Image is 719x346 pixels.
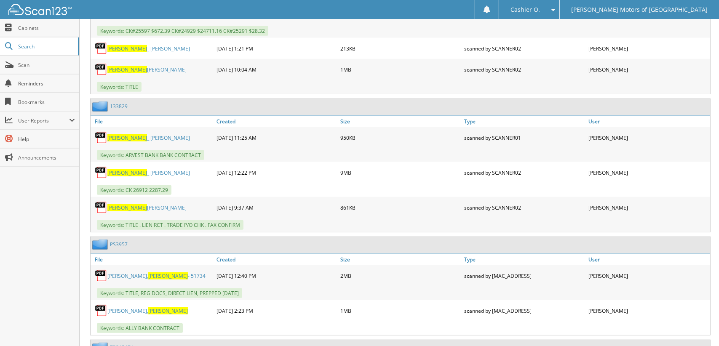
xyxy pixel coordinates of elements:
[214,61,338,78] div: [DATE] 10:04 AM
[586,302,710,319] div: [PERSON_NAME]
[214,129,338,146] div: [DATE] 11:25 AM
[586,267,710,284] div: [PERSON_NAME]
[511,7,540,12] span: Cashier O.
[107,169,190,176] a: [PERSON_NAME]_ [PERSON_NAME]
[214,116,338,127] a: Created
[462,40,586,57] div: scanned by SCANNER02
[97,185,171,195] span: Keywords: CK 26912 2287.29
[214,267,338,284] div: [DATE] 12:40 PM
[338,129,462,146] div: 950KB
[95,63,107,76] img: PDF.png
[97,26,268,36] span: Keywords: CK#25597 $672.39 CK#24929 $24711.16 CK#25291 $28.32
[18,136,75,143] span: Help
[92,101,110,112] img: folder2.png
[95,304,107,317] img: PDF.png
[107,134,147,141] span: [PERSON_NAME]
[110,103,128,110] a: 133829
[148,307,188,314] span: [PERSON_NAME]
[95,269,107,282] img: PDF.png
[338,164,462,181] div: 9MB
[462,267,586,284] div: scanned by [MAC_ADDRESS]
[18,43,74,50] span: Search
[107,204,147,211] span: [PERSON_NAME]
[107,66,147,73] span: [PERSON_NAME]
[107,134,190,141] a: [PERSON_NAME]_ [PERSON_NAME]
[214,302,338,319] div: [DATE] 2:23 PM
[97,150,204,160] span: Keywords: ARVEST BANK BANK CONTRACT
[110,241,128,248] a: PS3957
[107,204,187,211] a: [PERSON_NAME][PERSON_NAME]
[677,306,719,346] iframe: Chat Widget
[462,116,586,127] a: Type
[586,254,710,265] a: User
[462,199,586,216] div: scanned by SCANNER02
[18,98,75,106] span: Bookmarks
[107,307,188,314] a: [PERSON_NAME],[PERSON_NAME]
[95,166,107,179] img: PDF.png
[338,254,462,265] a: Size
[92,239,110,250] img: folder2.png
[97,82,142,92] span: Keywords: TITLE
[107,272,206,279] a: [PERSON_NAME],[PERSON_NAME]- 51734
[214,164,338,181] div: [DATE] 12:22 PM
[338,267,462,284] div: 2MB
[91,116,214,127] a: File
[18,24,75,32] span: Cabinets
[462,302,586,319] div: scanned by [MAC_ADDRESS]
[107,169,147,176] span: [PERSON_NAME]
[586,129,710,146] div: [PERSON_NAME]
[462,164,586,181] div: scanned by SCANNER02
[97,220,243,230] span: Keywords: TITLE . LIEN RCT . TRADE P/O CHK . FAX CONFIRM
[95,131,107,144] img: PDF.png
[338,199,462,216] div: 861KB
[95,201,107,214] img: PDF.png
[18,117,69,124] span: User Reports
[462,61,586,78] div: scanned by SCANNER02
[338,40,462,57] div: 213KB
[338,61,462,78] div: 1MB
[107,45,190,52] a: [PERSON_NAME]_ [PERSON_NAME]
[462,129,586,146] div: scanned by SCANNER01
[586,164,710,181] div: [PERSON_NAME]
[148,272,188,279] span: [PERSON_NAME]
[97,323,183,333] span: Keywords: ALLY BANK CONTRACT
[214,40,338,57] div: [DATE] 1:21 PM
[462,254,586,265] a: Type
[586,116,710,127] a: User
[107,66,187,73] a: [PERSON_NAME][PERSON_NAME]
[97,288,242,298] span: Keywords: TITLE, REG DOCS, DIRECT LIEN, PREPPED [DATE]
[586,40,710,57] div: [PERSON_NAME]
[214,199,338,216] div: [DATE] 9:37 AM
[586,199,710,216] div: [PERSON_NAME]
[107,45,147,52] span: [PERSON_NAME]
[18,80,75,87] span: Reminders
[338,302,462,319] div: 1MB
[18,61,75,69] span: Scan
[571,7,708,12] span: [PERSON_NAME] Motors of [GEOGRAPHIC_DATA]
[338,116,462,127] a: Size
[18,154,75,161] span: Announcements
[95,42,107,55] img: PDF.png
[91,254,214,265] a: File
[214,254,338,265] a: Created
[8,4,72,15] img: scan123-logo-white.svg
[586,61,710,78] div: [PERSON_NAME]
